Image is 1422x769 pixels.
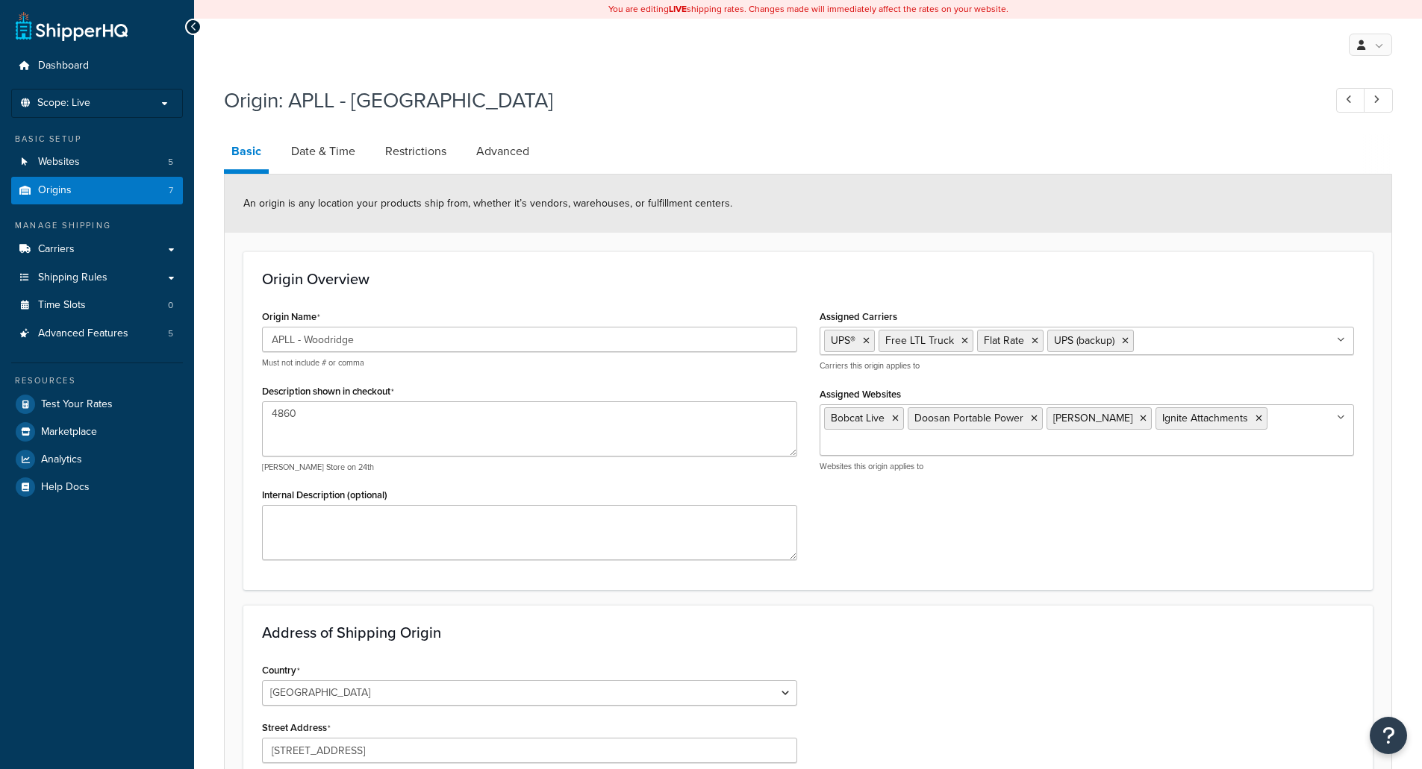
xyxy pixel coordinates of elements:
[669,2,687,16] b: LIVE
[11,391,183,418] a: Test Your Rates
[38,271,107,284] span: Shipping Rules
[168,327,173,340] span: 5
[262,311,320,323] label: Origin Name
[1053,410,1132,426] span: [PERSON_NAME]
[224,86,1309,115] h1: Origin: APLL - [GEOGRAPHIC_DATA]
[262,386,394,398] label: Description shown in checkout
[11,219,183,232] div: Manage Shipping
[38,327,128,340] span: Advanced Features
[243,195,732,211] span: An origin is any location your products ship from, whether it’s vendors, warehouses, or fulfillme...
[820,461,1355,472] p: Websites this origin applies to
[11,292,183,319] a: Time Slots0
[11,177,183,204] li: Origins
[262,624,1354,641] h3: Address of Shipping Origin
[262,665,300,677] label: Country
[37,97,90,110] span: Scope: Live
[262,357,797,368] p: Must not include # or comma
[224,134,269,174] a: Basic
[38,60,89,72] span: Dashboard
[831,410,885,426] span: Bobcat Live
[378,134,454,169] a: Restrictions
[831,333,855,348] span: UPS®
[11,133,183,145] div: Basic Setup
[284,134,363,169] a: Date & Time
[11,474,183,500] a: Help Docs
[41,481,90,494] span: Help Docs
[11,52,183,80] a: Dashboard
[262,722,331,734] label: Street Address
[1370,717,1407,754] button: Open Resource Center
[11,148,183,176] a: Websites5
[820,360,1355,371] p: Carriers this origin applies to
[38,243,75,256] span: Carriers
[38,156,80,169] span: Websites
[820,311,897,322] label: Assigned Carriers
[38,299,86,312] span: Time Slots
[11,418,183,445] a: Marketplace
[820,389,901,400] label: Assigned Websites
[11,236,183,263] a: Carriers
[1336,88,1365,113] a: Previous Record
[11,292,183,319] li: Time Slots
[11,264,183,292] a: Shipping Rules
[914,410,1023,426] span: Doosan Portable Power
[11,446,183,473] a: Analytics
[41,426,97,439] span: Marketplace
[168,156,173,169] span: 5
[38,184,72,197] span: Origins
[1054,333,1114,348] span: UPS (backup)
[168,299,173,312] span: 0
[41,453,82,466] span: Analytics
[262,462,797,473] p: [PERSON_NAME] Store on 24th
[984,333,1024,348] span: Flat Rate
[11,320,183,348] a: Advanced Features5
[11,320,183,348] li: Advanced Features
[41,398,113,411] span: Test Your Rates
[1162,410,1248,426] span: Ignite Attachments
[169,184,173,197] span: 7
[469,134,537,169] a: Advanced
[262,401,797,456] textarea: 4860
[11,374,183,387] div: Resources
[262,271,1354,287] h3: Origin Overview
[885,333,954,348] span: Free LTL Truck
[262,489,387,500] label: Internal Description (optional)
[11,148,183,176] li: Websites
[11,177,183,204] a: Origins7
[1364,88,1393,113] a: Next Record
